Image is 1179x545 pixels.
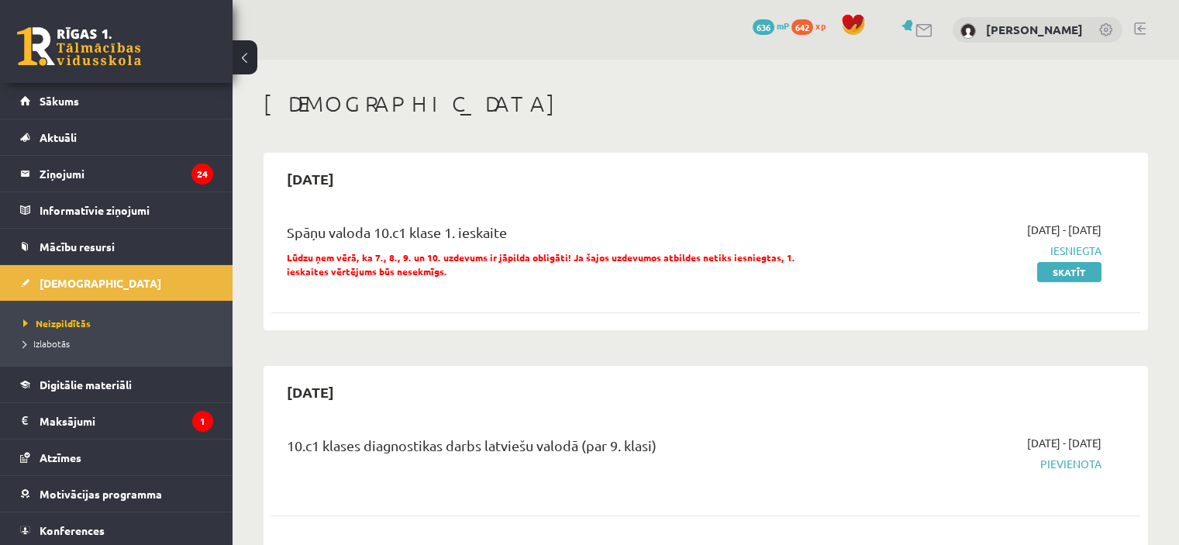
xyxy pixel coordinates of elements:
[846,243,1101,259] span: Iesniegta
[40,94,79,108] span: Sākums
[40,487,162,501] span: Motivācijas programma
[777,19,789,32] span: mP
[40,192,213,228] legend: Informatīvie ziņojumi
[20,192,213,228] a: Informatīvie ziņojumi
[287,435,822,464] div: 10.c1 klases diagnostikas darbs latviešu valodā (par 9. klasi)
[23,337,70,350] span: Izlabotās
[1027,435,1101,451] span: [DATE] - [DATE]
[20,156,213,191] a: Ziņojumi24
[846,456,1101,472] span: Pievienota
[753,19,789,32] a: 636 mP
[192,411,213,432] i: 1
[40,523,105,537] span: Konferences
[753,19,774,35] span: 636
[40,156,213,191] legend: Ziņojumi
[791,19,833,32] a: 642 xp
[40,378,132,392] span: Digitālie materiāli
[287,222,822,250] div: Spāņu valoda 10.c1 klase 1. ieskaite
[40,276,161,290] span: [DEMOGRAPHIC_DATA]
[20,119,213,155] a: Aktuāli
[1027,222,1101,238] span: [DATE] - [DATE]
[20,367,213,402] a: Digitālie materiāli
[40,403,213,439] legend: Maksājumi
[20,440,213,475] a: Atzīmes
[23,336,217,350] a: Izlabotās
[40,450,81,464] span: Atzīmes
[23,316,217,330] a: Neizpildītās
[287,251,795,278] span: Lūdzu ņem vērā, ka 7., 8., 9. un 10. uzdevums ir jāpilda obligāti! Ja šajos uzdevumos atbildes ne...
[20,476,213,512] a: Motivācijas programma
[960,23,976,39] img: Ņikita Ivanovs
[1037,262,1101,282] a: Skatīt
[20,403,213,439] a: Maksājumi1
[40,240,115,254] span: Mācību resursi
[271,160,350,197] h2: [DATE]
[191,164,213,185] i: 24
[17,27,141,66] a: Rīgas 1. Tālmācības vidusskola
[20,229,213,264] a: Mācību resursi
[23,317,91,329] span: Neizpildītās
[271,374,350,410] h2: [DATE]
[791,19,813,35] span: 642
[986,22,1083,37] a: [PERSON_NAME]
[815,19,826,32] span: xp
[20,265,213,301] a: [DEMOGRAPHIC_DATA]
[20,83,213,119] a: Sākums
[40,130,77,144] span: Aktuāli
[264,91,1148,117] h1: [DEMOGRAPHIC_DATA]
